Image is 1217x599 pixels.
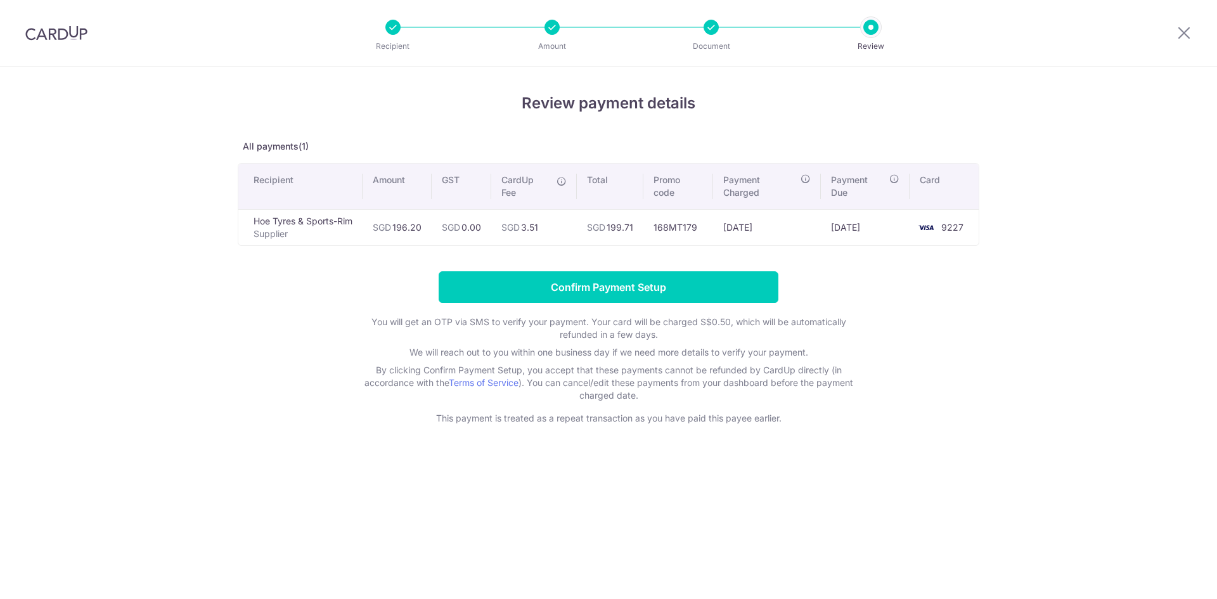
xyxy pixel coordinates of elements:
[910,164,979,209] th: Card
[941,222,963,233] span: 9227
[723,174,797,199] span: Payment Charged
[439,271,778,303] input: Confirm Payment Setup
[1136,561,1204,593] iframe: Opens a widget where you can find more information
[501,174,550,199] span: CardUp Fee
[432,209,491,245] td: 0.00
[664,40,758,53] p: Document
[25,25,87,41] img: CardUp
[577,209,643,245] td: 199.71
[432,164,491,209] th: GST
[643,164,713,209] th: Promo code
[577,164,643,209] th: Total
[346,40,440,53] p: Recipient
[505,40,599,53] p: Amount
[713,209,821,245] td: [DATE]
[449,377,518,388] a: Terms of Service
[355,412,862,425] p: This payment is treated as a repeat transaction as you have paid this payee earlier.
[831,174,885,199] span: Payment Due
[355,364,862,402] p: By clicking Confirm Payment Setup, you accept that these payments cannot be refunded by CardUp di...
[587,222,605,233] span: SGD
[491,209,577,245] td: 3.51
[643,209,713,245] td: 168MT179
[363,209,432,245] td: 196.20
[363,164,432,209] th: Amount
[821,209,910,245] td: [DATE]
[913,220,939,235] img: <span class="translation_missing" title="translation missing: en.account_steps.new_confirm_form.b...
[824,40,918,53] p: Review
[238,92,979,115] h4: Review payment details
[254,228,352,240] p: Supplier
[442,222,460,233] span: SGD
[238,140,979,153] p: All payments(1)
[238,164,363,209] th: Recipient
[355,316,862,341] p: You will get an OTP via SMS to verify your payment. Your card will be charged S$0.50, which will ...
[238,209,363,245] td: Hoe Tyres & Sports-Rim
[355,346,862,359] p: We will reach out to you within one business day if we need more details to verify your payment.
[373,222,391,233] span: SGD
[501,222,520,233] span: SGD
